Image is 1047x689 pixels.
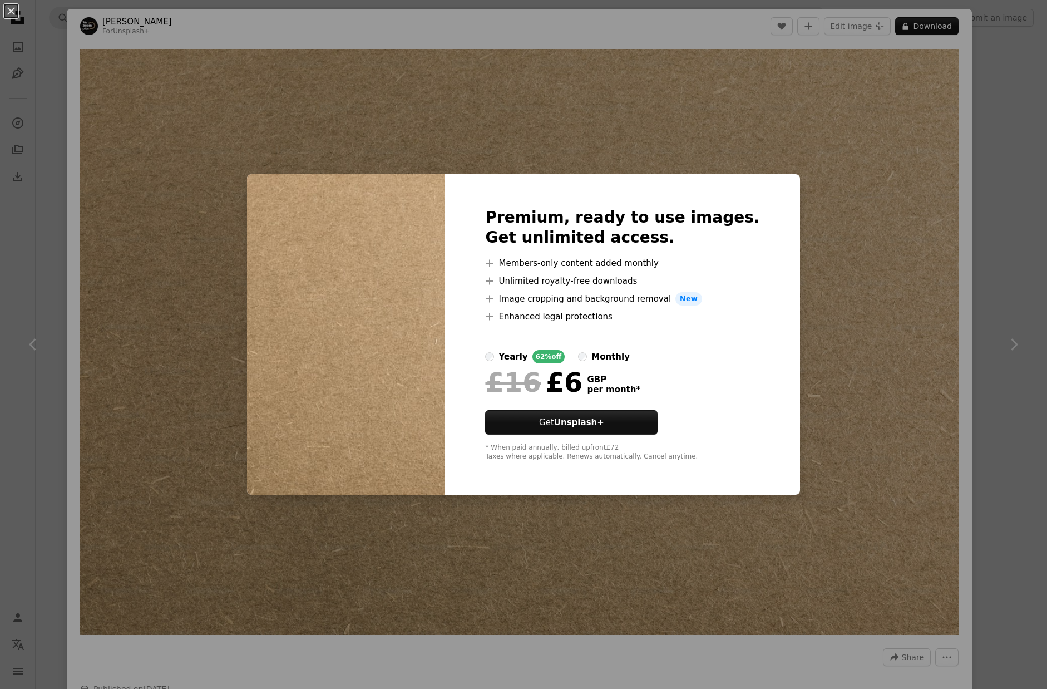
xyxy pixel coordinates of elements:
[554,417,604,427] strong: Unsplash+
[485,310,759,323] li: Enhanced legal protections
[485,292,759,306] li: Image cropping and background removal
[485,410,658,435] button: GetUnsplash+
[578,352,587,361] input: monthly
[485,352,494,361] input: yearly62%off
[587,385,640,395] span: per month *
[485,368,582,397] div: £6
[675,292,702,306] span: New
[485,368,541,397] span: £16
[247,174,445,495] img: premium_photo-1726399100106-3a12387d85b3
[485,274,759,288] li: Unlimited royalty-free downloads
[485,257,759,270] li: Members-only content added monthly
[485,208,759,248] h2: Premium, ready to use images. Get unlimited access.
[587,375,640,385] span: GBP
[532,350,565,363] div: 62% off
[591,350,630,363] div: monthly
[485,444,759,461] div: * When paid annually, billed upfront £72 Taxes where applicable. Renews automatically. Cancel any...
[498,350,527,363] div: yearly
